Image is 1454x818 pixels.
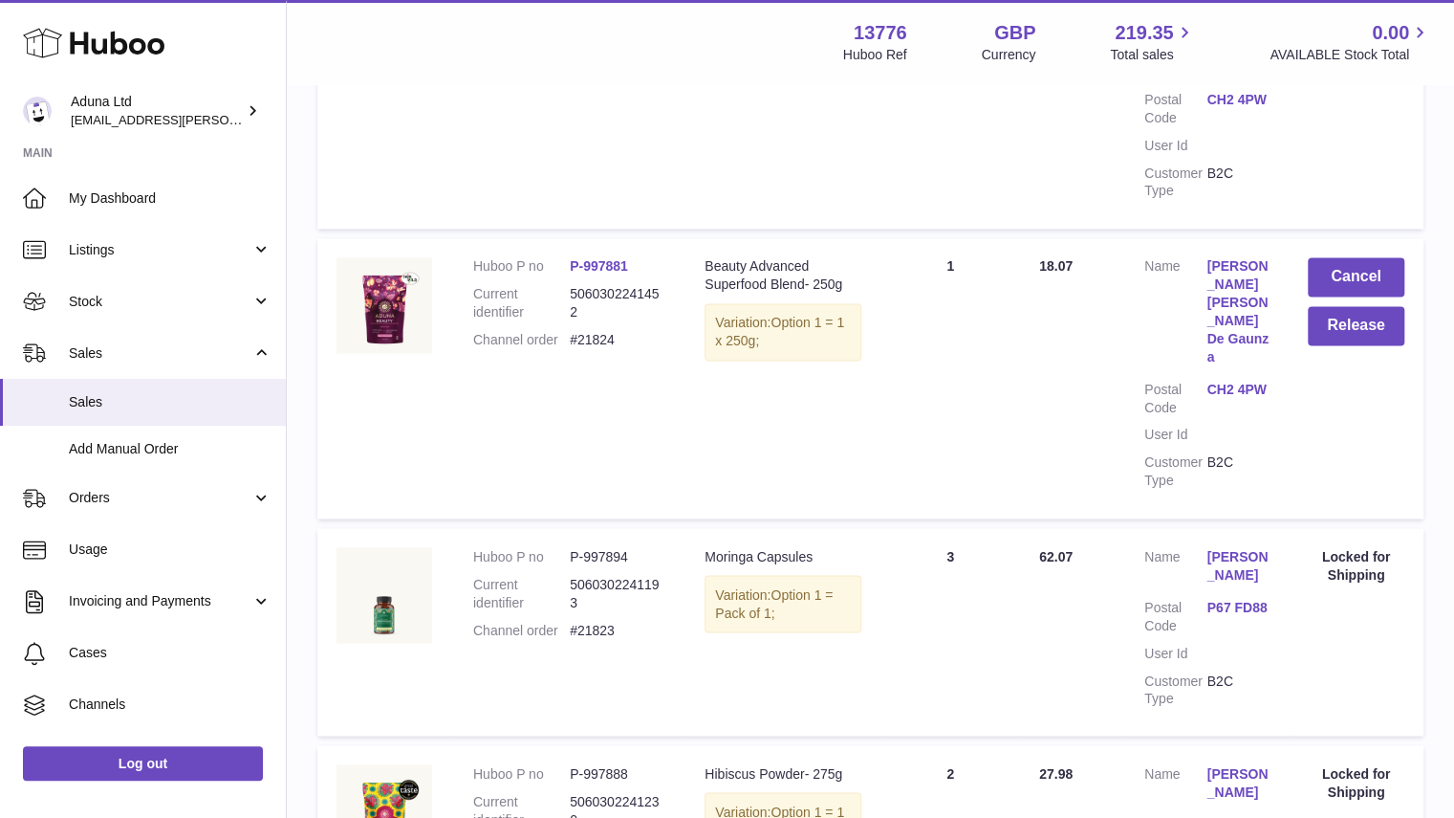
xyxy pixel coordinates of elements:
[1206,381,1269,399] a: CH2 4PW
[473,257,570,276] dt: Huboo P no
[1144,598,1206,634] dt: Postal Code
[69,489,251,507] span: Orders
[473,285,570,321] dt: Current identifier
[570,547,666,565] dd: P-997894
[1110,46,1195,64] span: Total sales
[1270,46,1431,64] span: AVAILABLE Stock Total
[843,46,907,64] div: Huboo Ref
[1144,381,1206,417] dt: Postal Code
[570,258,628,274] a: P-997881
[570,621,666,639] dd: #21823
[570,331,666,349] dd: #21824
[1144,257,1206,370] dt: Name
[705,575,861,632] div: Variation:
[1206,672,1269,708] dd: B2C
[1144,137,1206,155] dt: User Id
[1115,20,1173,46] span: 219.35
[336,547,432,643] img: MORINGA-CAPSULES-FOP-CHALK.jpg
[1308,764,1404,801] div: Locked for Shipping
[1144,547,1206,588] dt: Name
[705,547,861,565] div: Moringa Capsules
[473,575,570,611] dt: Current identifier
[69,592,251,610] span: Invoicing and Payments
[1144,672,1206,708] dt: Customer Type
[1144,453,1206,490] dt: Customer Type
[473,547,570,565] dt: Huboo P no
[69,189,271,208] span: My Dashboard
[854,20,907,46] strong: 13776
[1270,20,1431,64] a: 0.00 AVAILABLE Stock Total
[69,696,271,714] span: Channels
[1039,548,1073,564] span: 62.07
[336,257,432,353] img: BEAUTY-ADVANCED-SUPERFOOD-BLEND-POUCH-FOP-CHALK.jpg
[69,241,251,259] span: Listings
[69,344,251,363] span: Sales
[982,46,1036,64] div: Currency
[1308,306,1404,345] button: Release
[69,393,271,411] span: Sales
[1308,547,1404,584] div: Locked for Shipping
[880,528,1020,736] td: 3
[69,644,271,662] span: Cases
[715,586,833,620] span: Option 1 = Pack of 1;
[1206,165,1269,201] dd: B2C
[1206,764,1269,801] a: [PERSON_NAME]
[1144,426,1206,444] dt: User Id
[1039,765,1073,781] span: 27.98
[69,293,251,311] span: Stock
[570,575,666,611] dd: 5060302241193
[1144,91,1206,127] dt: Postal Code
[880,238,1020,519] td: 1
[994,20,1035,46] strong: GBP
[1144,165,1206,201] dt: Customer Type
[705,303,861,361] div: Variation:
[23,746,263,781] a: Log out
[715,315,844,348] span: Option 1 = 1 x 250g;
[1308,257,1404,297] button: Cancel
[69,541,271,559] span: Usage
[1372,20,1409,46] span: 0.00
[71,112,486,127] span: [EMAIL_ADDRESS][PERSON_NAME][PERSON_NAME][DOMAIN_NAME]
[1206,453,1269,490] dd: B2C
[71,93,243,129] div: Aduna Ltd
[705,764,861,783] div: Hibiscus Powder- 275g
[1206,547,1269,584] a: [PERSON_NAME]
[1206,598,1269,616] a: P67 FD88
[1206,91,1269,109] a: CH2 4PW
[69,440,271,458] span: Add Manual Order
[473,621,570,639] dt: Channel order
[473,764,570,783] dt: Huboo P no
[1144,764,1206,806] dt: Name
[570,764,666,783] dd: P-997888
[1110,20,1195,64] a: 219.35 Total sales
[23,97,52,125] img: deborahe.kamara@aduna.com
[570,285,666,321] dd: 5060302241452
[1206,257,1269,365] a: [PERSON_NAME] [PERSON_NAME] De Gaunza
[1144,644,1206,662] dt: User Id
[1039,258,1073,274] span: 18.07
[705,257,861,294] div: Beauty Advanced Superfood Blend- 250g
[473,331,570,349] dt: Channel order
